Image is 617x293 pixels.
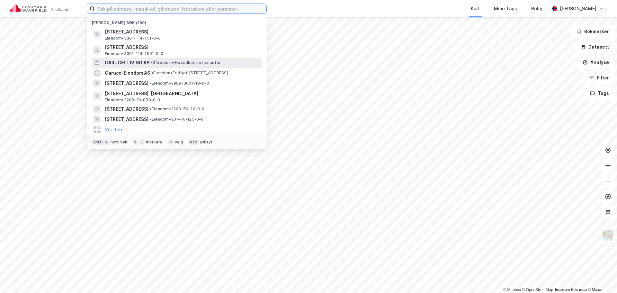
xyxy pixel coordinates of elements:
div: esc [188,139,198,145]
div: velg [175,140,183,145]
div: Mine Tags [494,5,517,13]
input: Søk på adresse, matrikkel, gårdeiere, leietakere eller personer [95,4,266,14]
div: Ctrl + k [92,139,109,145]
span: Eiendom • Fridtjof [STREET_ADDRESS] [151,70,228,76]
span: [STREET_ADDRESS] [105,43,259,51]
span: CARUCEL LIVING AS [105,59,149,67]
span: Eiendom • 3909-3001-18-0-0 [150,81,209,86]
div: avbryt [200,140,213,145]
button: Tags [585,87,614,100]
span: [STREET_ADDRESS], [GEOGRAPHIC_DATA] [105,90,259,97]
a: OpenStreetMap [522,288,553,292]
span: [STREET_ADDRESS] [105,79,148,87]
div: Kart [471,5,480,13]
span: • [150,81,152,86]
button: Datasett [575,41,614,53]
span: Eiendom • 3209-29-888-0-0 [105,97,160,103]
span: • [150,106,152,111]
span: Gårdeiere • Hovedkontortjenester [151,60,221,65]
span: Eiendom • 3301-114-151-0-0 [105,36,161,41]
span: Eiendom • 301-76-125-0-0 [150,117,204,122]
span: • [150,117,152,122]
div: Bolig [531,5,542,13]
iframe: Chat Widget [585,262,617,293]
button: Filter [584,71,614,84]
a: Improve this map [555,288,587,292]
div: [PERSON_NAME] søk (100) [87,15,267,27]
img: Z [602,229,614,241]
span: • [151,70,153,75]
span: Eiendom • 3301-114-1091-0-0 [105,51,163,56]
img: cushman-wakefield-realkapital-logo.202ea83816669bd177139c58696a8fa1.svg [10,4,71,13]
span: [STREET_ADDRESS] [105,115,148,123]
button: Analyse [577,56,614,69]
button: Bokmerker [571,25,614,38]
div: nytt søk [111,140,128,145]
span: Eiendom • 3203-50-20-0-0 [150,106,205,112]
a: Mapbox [503,288,521,292]
span: Carucel Eiendom AS [105,69,150,77]
span: [STREET_ADDRESS] [105,28,259,36]
span: • [151,60,153,65]
div: [PERSON_NAME] [560,5,596,13]
span: [STREET_ADDRESS] [105,105,148,113]
button: Vis flere [105,126,124,133]
div: Kontrollprogram for chat [585,262,617,293]
div: markere [146,140,163,145]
